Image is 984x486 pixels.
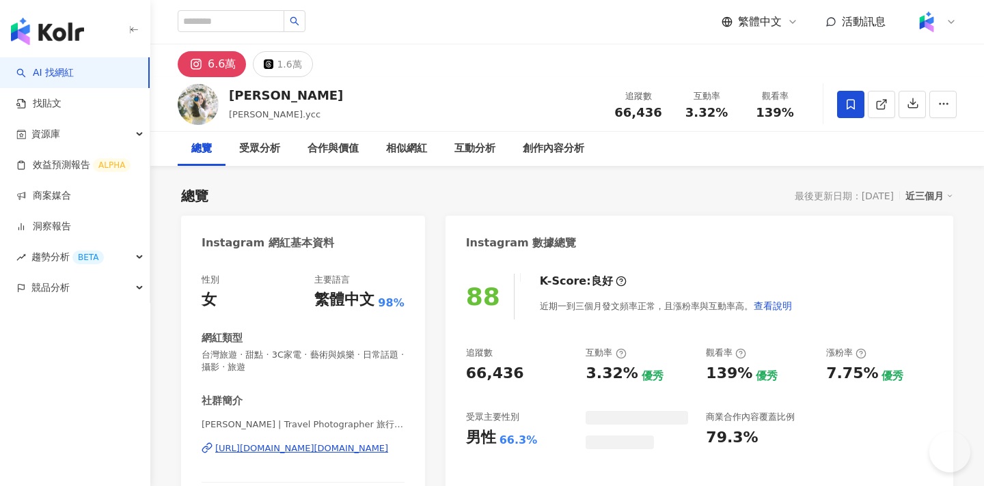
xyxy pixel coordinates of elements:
[314,289,374,311] div: 繁體中文
[929,431,970,472] iframe: Help Scout Beacon - Open
[685,106,728,119] span: 3.32%
[178,51,246,77] button: 6.6萬
[881,369,903,384] div: 優秀
[202,442,405,455] a: [URL][DOMAIN_NAME][DOMAIN_NAME]
[466,427,496,448] div: 男性
[277,55,301,74] div: 1.6萬
[191,141,212,157] div: 總覽
[706,411,795,423] div: 商業合作內容覆蓋比例
[795,190,894,201] div: 最後更新日期：[DATE]
[11,18,84,45] img: logo
[31,272,70,303] span: 競品分析
[253,51,312,77] button: 1.6萬
[826,347,866,359] div: 漲粉率
[749,89,801,103] div: 觀看率
[756,106,794,119] span: 139%
[523,141,584,157] div: 創作內容分析
[681,89,733,103] div: 互動率
[586,347,626,359] div: 互動率
[307,141,359,157] div: 合作與價值
[454,141,495,157] div: 互動分析
[16,220,71,233] a: 洞察報告
[181,186,208,205] div: 總覽
[239,141,280,157] div: 受眾分析
[202,235,334,251] div: Instagram 網紅基本資料
[378,296,404,311] span: 98%
[826,363,878,384] div: 7.75%
[215,442,388,455] div: [URL][DOMAIN_NAME][DOMAIN_NAME]
[706,427,758,448] div: 79.3%
[178,84,219,125] img: KOL Avatar
[842,15,886,28] span: 活動訊息
[229,87,343,104] div: [PERSON_NAME]
[466,411,519,423] div: 受眾主要性別
[586,363,638,384] div: 3.32%
[905,187,953,205] div: 近三個月
[202,349,405,373] span: 台灣旅遊 · 甜點 · 3C家電 · 藝術與娛樂 · 日常話題 · 攝影 · 旅遊
[706,347,746,359] div: 觀看率
[642,369,664,384] div: 優秀
[208,55,236,74] div: 6.6萬
[466,235,577,251] div: Instagram 數據總覽
[16,97,61,111] a: 找貼文
[612,89,664,103] div: 追蹤數
[202,418,405,431] span: [PERSON_NAME] | Travel Photographer 旅行攝影 | serena.ycc
[914,9,940,35] img: Kolr%20app%20icon%20%281%29.png
[202,331,243,345] div: 網紅類型
[500,433,538,448] div: 66.3%
[738,14,782,29] span: 繁體中文
[540,292,793,319] div: 近期一到三個月發文頻率正常，且漲粉率與互動率高。
[386,141,427,157] div: 相似網紅
[540,274,627,289] div: K-Score :
[202,289,217,311] div: 女
[754,300,792,311] span: 查看說明
[706,363,752,384] div: 139%
[31,119,60,149] span: 資源庫
[290,16,299,26] span: search
[314,274,350,286] div: 主要語言
[16,66,74,80] a: searchAI 找網紅
[753,292,793,319] button: 查看說明
[31,242,104,272] span: 趨勢分析
[16,253,26,262] span: rise
[756,369,778,384] div: 優秀
[202,274,219,286] div: 性別
[72,251,104,264] div: BETA
[16,189,71,203] a: 商案媒合
[466,347,493,359] div: 追蹤數
[229,109,320,119] span: [PERSON_NAME].ycc
[466,283,500,311] div: 88
[614,105,661,119] span: 66,436
[466,363,524,384] div: 66,436
[16,158,131,172] a: 效益預測報告ALPHA
[591,274,613,289] div: 良好
[202,394,243,408] div: 社群簡介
